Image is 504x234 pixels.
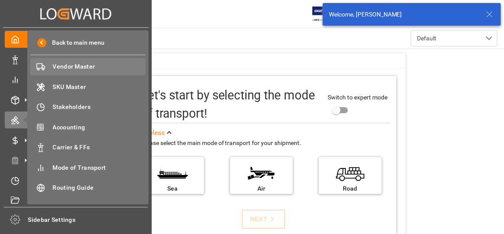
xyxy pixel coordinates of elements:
span: Back to main menu [46,38,105,47]
span: Address JAM [53,204,146,213]
div: Please select the main mode of transport for your shipment. [141,138,390,148]
div: Air [234,184,289,193]
span: Sidebar Settings [28,215,148,224]
a: Document Management [5,192,147,209]
a: My Cockpit [5,31,147,48]
button: open menu [411,30,497,46]
img: Exertis%20JAM%20-%20Email%20Logo.jpg_1722504956.jpg [312,7,342,22]
a: Address JAM [30,199,146,216]
span: Vendor Master [53,62,146,71]
div: Welcome, [PERSON_NAME] [329,10,478,19]
a: SKU Master [30,78,146,95]
span: Mode of Transport [53,163,146,172]
div: Road [323,184,377,193]
div: NEXT [250,214,277,224]
a: Data Management [5,51,147,68]
span: Routing Guide [53,183,146,192]
button: NEXT [242,210,285,229]
div: Let's start by selecting the mode of transport! [141,86,319,123]
a: Carrier & FFs [30,139,146,156]
span: Accounting [53,123,146,132]
span: Switch to expert mode [328,94,388,101]
a: Vendor Master [30,58,146,75]
span: Default [417,34,437,43]
a: Mode of Transport [30,159,146,176]
div: See less [141,128,165,138]
a: Accounting [30,119,146,135]
a: Timeslot Management V2 [5,172,147,189]
a: My Reports [5,71,147,88]
span: SKU Master [53,82,146,92]
span: Carrier & FFs [53,143,146,152]
a: Stakeholders [30,99,146,115]
a: Routing Guide [30,179,146,196]
div: Sea [146,184,200,193]
span: Stakeholders [53,102,146,112]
